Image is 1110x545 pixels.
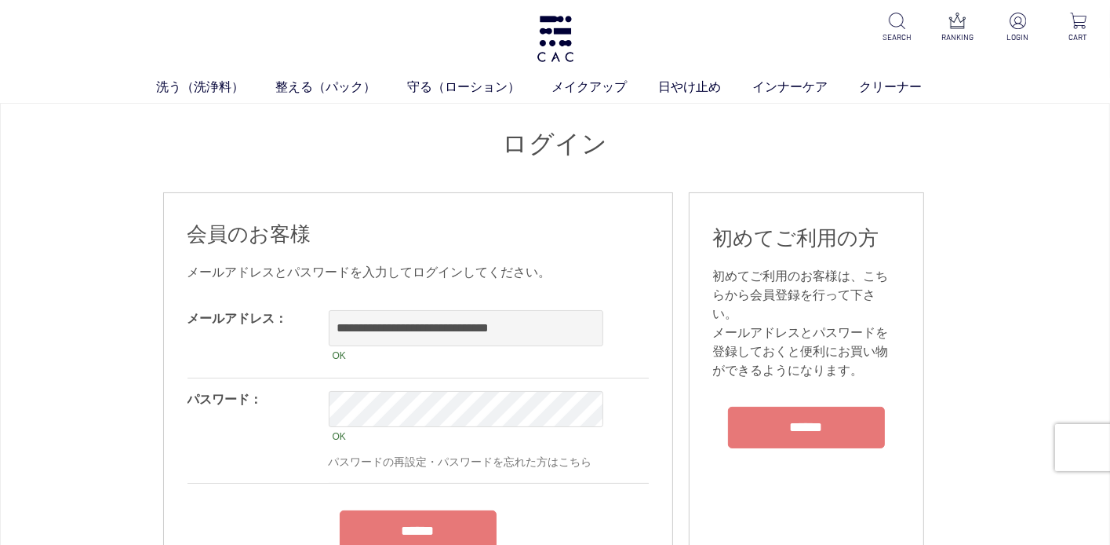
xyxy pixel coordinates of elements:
label: パスワード： [187,393,263,406]
p: CART [1059,31,1097,43]
a: RANKING [938,13,977,43]
h1: ログイン [163,127,948,161]
a: SEARCH [878,13,916,43]
div: 初めてご利用のお客様は、こちらから会員登録を行って下さい。 メールアドレスとパスワードを登録しておくと便利にお買い物ができるようになります。 [713,267,900,380]
div: OK [329,427,603,446]
div: OK [329,346,603,365]
a: メイクアップ [552,78,659,97]
div: メールアドレスとパスワードを入力してログインしてください。 [187,263,649,282]
a: 整える（パック） [276,78,408,97]
p: SEARCH [878,31,916,43]
a: 守る（ローション） [408,78,552,97]
a: 洗う（洗浄料） [157,78,276,97]
a: パスワードの再設定・パスワードを忘れた方はこちら [329,455,592,468]
a: インナーケア [753,78,860,97]
p: RANKING [938,31,977,43]
a: クリーナー [860,78,954,97]
img: logo [535,16,576,62]
a: LOGIN [999,13,1037,43]
span: 初めてご利用の方 [713,226,879,250]
a: CART [1059,13,1097,43]
span: 会員のお客様 [187,222,311,246]
p: LOGIN [999,31,1037,43]
label: メールアドレス： [187,312,288,325]
a: 日やけ止め [659,78,753,97]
